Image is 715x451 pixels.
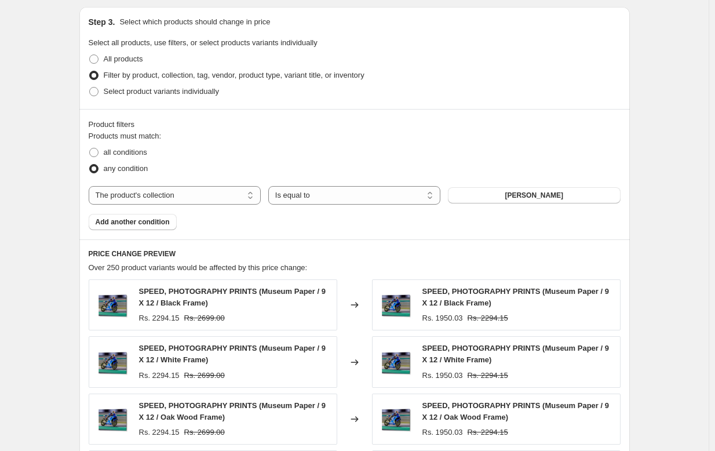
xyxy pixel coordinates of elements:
button: ABDELKADER ALLAM [448,187,620,203]
strike: Rs. 2699.00 [184,312,225,324]
strike: Rs. 2699.00 [184,370,225,381]
img: speed-bike-poster-in-Gallery-Wrap_80x.jpg [378,402,413,437]
div: Rs. 2294.15 [139,370,180,381]
span: SPEED, PHOTOGRAPHY PRINTS (Museum Paper / 9 X 12 / White Frame) [422,344,609,364]
span: [PERSON_NAME] [505,191,563,200]
img: speed-bike-poster-in-Gallery-Wrap_80x.jpg [95,288,130,322]
strike: Rs. 2294.15 [468,427,508,438]
span: Over 250 product variants would be affected by this price change: [89,263,308,272]
span: All products [104,54,143,63]
img: speed-bike-poster-in-Gallery-Wrap_80x.jpg [378,345,413,380]
span: SPEED, PHOTOGRAPHY PRINTS (Museum Paper / 9 X 12 / White Frame) [139,344,326,364]
div: Product filters [89,119,621,130]
button: Add another condition [89,214,177,230]
span: any condition [104,164,148,173]
span: SPEED, PHOTOGRAPHY PRINTS (Museum Paper / 9 X 12 / Black Frame) [422,287,609,307]
span: Select all products, use filters, or select products variants individually [89,38,318,47]
span: all conditions [104,148,147,157]
img: speed-bike-poster-in-Gallery-Wrap_80x.jpg [95,345,130,380]
span: Select product variants individually [104,87,219,96]
strike: Rs. 2294.15 [468,370,508,381]
img: speed-bike-poster-in-Gallery-Wrap_80x.jpg [378,288,413,322]
span: Filter by product, collection, tag, vendor, product type, variant title, or inventory [104,71,364,79]
strike: Rs. 2699.00 [184,427,225,438]
p: Select which products should change in price [119,16,270,28]
div: Rs. 1950.03 [422,312,463,324]
div: Rs. 2294.15 [139,312,180,324]
h2: Step 3. [89,16,115,28]
h6: PRICE CHANGE PREVIEW [89,249,621,259]
div: Rs. 2294.15 [139,427,180,438]
div: Rs. 1950.03 [422,370,463,381]
span: Add another condition [96,217,170,227]
span: Products must match: [89,132,162,140]
img: speed-bike-poster-in-Gallery-Wrap_80x.jpg [95,402,130,437]
div: Rs. 1950.03 [422,427,463,438]
span: SPEED, PHOTOGRAPHY PRINTS (Museum Paper / 9 X 12 / Oak Wood Frame) [139,401,326,421]
span: SPEED, PHOTOGRAPHY PRINTS (Museum Paper / 9 X 12 / Black Frame) [139,287,326,307]
strike: Rs. 2294.15 [468,312,508,324]
span: SPEED, PHOTOGRAPHY PRINTS (Museum Paper / 9 X 12 / Oak Wood Frame) [422,401,609,421]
